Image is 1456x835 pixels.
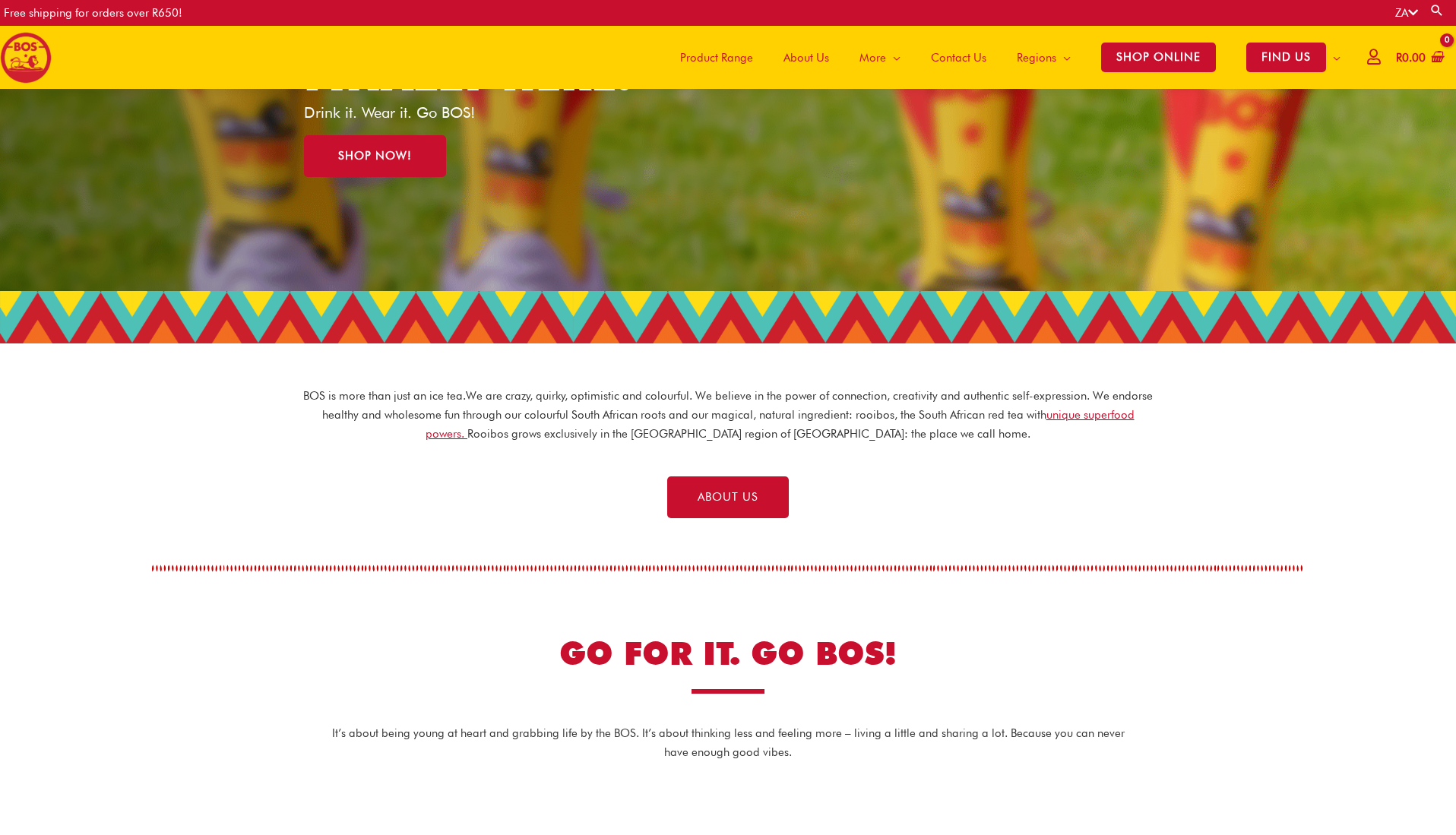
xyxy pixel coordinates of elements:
a: SHOP NOW! [304,135,446,177]
a: About Us [768,26,844,89]
span: Product Range [680,35,753,81]
a: ZA [1395,6,1418,20]
a: Regions [1002,26,1086,89]
span: Contact Us [931,35,986,81]
p: It’s about being young at heart and grabbing life by the BOS. It’s about thinking less and feelin... [327,724,1130,762]
span: About Us [783,35,829,81]
p: BOS is more than just an ice tea. We are crazy, quirky, optimistic and colourful. We believe in t... [302,387,1154,443]
span: SHOP NOW! [338,150,412,162]
a: SHOP ONLINE [1086,26,1231,89]
h2: GO FOR IT. GO BOS! [394,633,1062,675]
a: More [844,26,916,89]
span: ABOUT US [698,492,758,503]
span: More [859,35,886,81]
a: Contact Us [916,26,1002,89]
span: Regions [1017,35,1056,81]
p: Drink it. Wear it. Go BOS! [304,105,655,120]
span: FIND US [1246,43,1326,72]
span: SHOP ONLINE [1101,43,1216,72]
a: Product Range [665,26,768,89]
a: unique superfood powers. [426,408,1135,441]
span: R [1396,51,1402,65]
bdi: 0.00 [1396,51,1426,65]
nav: Site Navigation [654,26,1356,89]
a: Search button [1429,3,1445,17]
a: ABOUT US [667,476,789,518]
a: View Shopping Cart, empty [1393,41,1445,75]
